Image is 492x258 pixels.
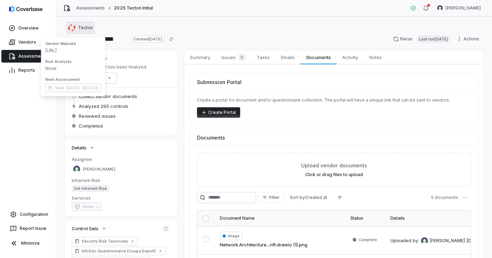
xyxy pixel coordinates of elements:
[301,162,367,169] span: Upload vendor documents
[73,166,80,173] img: Hammed Bakare avatar
[83,167,115,172] span: [PERSON_NAME]
[79,113,116,119] span: Reviewed issues
[45,77,101,82] span: Next Assessment
[1,22,55,34] a: Overview
[72,237,138,245] a: Security Risk Taxonomy
[82,238,128,244] span: Security Risk Taxonomy
[1,36,55,49] a: Vendors
[70,222,109,235] button: Control Sets
[220,232,242,240] span: Image
[333,192,347,203] button: Ascending
[238,54,245,61] span: 0
[3,236,53,250] button: Minimize
[187,53,213,62] span: Summary
[220,215,339,221] div: Document Name
[413,237,465,244] div: by
[72,195,170,201] dt: Services
[446,5,481,11] span: [PERSON_NAME]
[257,192,284,203] button: Filter
[1,50,55,63] a: Assessments
[9,6,43,13] img: logo-D7KZi-bG.svg
[286,192,331,203] button: Sort byCreated at
[45,48,101,53] span: [URL]
[269,195,280,200] span: Filter
[72,156,170,162] dt: Assignee
[197,107,240,118] button: Create Portal
[197,78,242,86] span: Submission Portal
[76,5,105,11] a: Assessments
[466,237,481,244] div: [DATE]
[433,3,485,13] button: Daniel Aranibar avatar[PERSON_NAME]
[72,247,166,255] a: InfoSec Questionnaire (Coupa Export)
[1,64,55,77] a: Reports
[82,248,156,254] span: InfoSec Questionnaire (Coupa Export)
[72,64,146,70] p: The assessment has been finalized
[366,53,385,62] span: Notes
[429,237,465,244] span: [PERSON_NAME]
[165,33,178,45] button: Copy link
[337,195,343,200] svg: Ascending
[45,41,101,46] span: Vendor Website
[303,53,334,62] span: Documents
[3,222,53,235] button: Report Issue
[114,5,153,11] span: 2025 Tecton Initial
[79,103,128,109] span: Analyzed 295 controls
[66,21,95,34] button: https://tecton.ai/Tecton
[3,208,53,221] a: Configuration
[437,5,443,11] img: Daniel Aranibar avatar
[350,215,379,221] div: Status
[359,237,377,243] span: Complete
[79,123,103,129] span: Completed
[421,237,428,244] img: Hammed Bakare avatar
[254,53,273,62] span: Tasks
[45,66,101,71] span: None
[454,34,484,44] button: Actions
[72,177,170,183] dt: Inherent Risk
[45,59,101,64] span: Risk Analysts
[197,134,225,141] span: Documents
[219,52,248,62] span: Issues
[417,36,450,43] span: Last run [DATE]
[70,141,97,154] button: Details
[278,53,298,62] span: Emails
[431,195,458,200] span: 5 documents
[72,225,98,232] span: Control Sets
[339,53,361,62] span: Activity
[79,93,137,99] span: Collect vendor documents
[72,144,87,151] span: Details
[390,237,481,244] div: Uploaded
[220,241,307,249] a: Network Architecture...rift.drawio (1).png
[197,97,471,103] p: Create a portal for document and/or questionnaire collection. The portal will have a unique link ...
[72,185,109,192] span: Set Inherent Risk
[305,172,363,178] label: Click or drag files to upload
[131,36,164,43] span: Created [DATE]
[389,34,454,44] button: RerunLast run[DATE]
[78,25,93,31] span: Tecton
